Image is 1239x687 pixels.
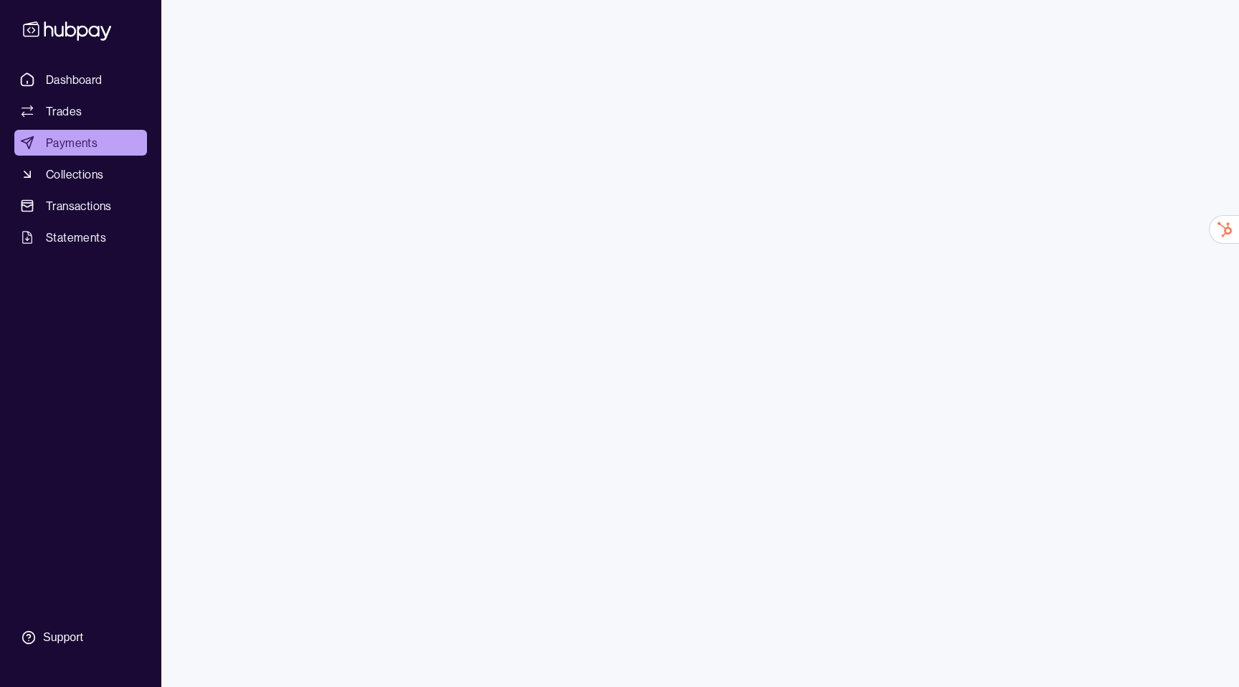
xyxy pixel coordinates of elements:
div: Support [43,630,83,645]
span: Payments [46,134,98,151]
a: Collections [14,161,147,187]
a: Statements [14,224,147,250]
span: Collections [46,166,103,183]
span: Dashboard [46,71,103,88]
a: Transactions [14,193,147,219]
span: Transactions [46,197,112,214]
span: Trades [46,103,82,120]
span: Statements [46,229,106,246]
a: Support [14,622,147,653]
a: Payments [14,130,147,156]
a: Dashboard [14,67,147,93]
a: Trades [14,98,147,124]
